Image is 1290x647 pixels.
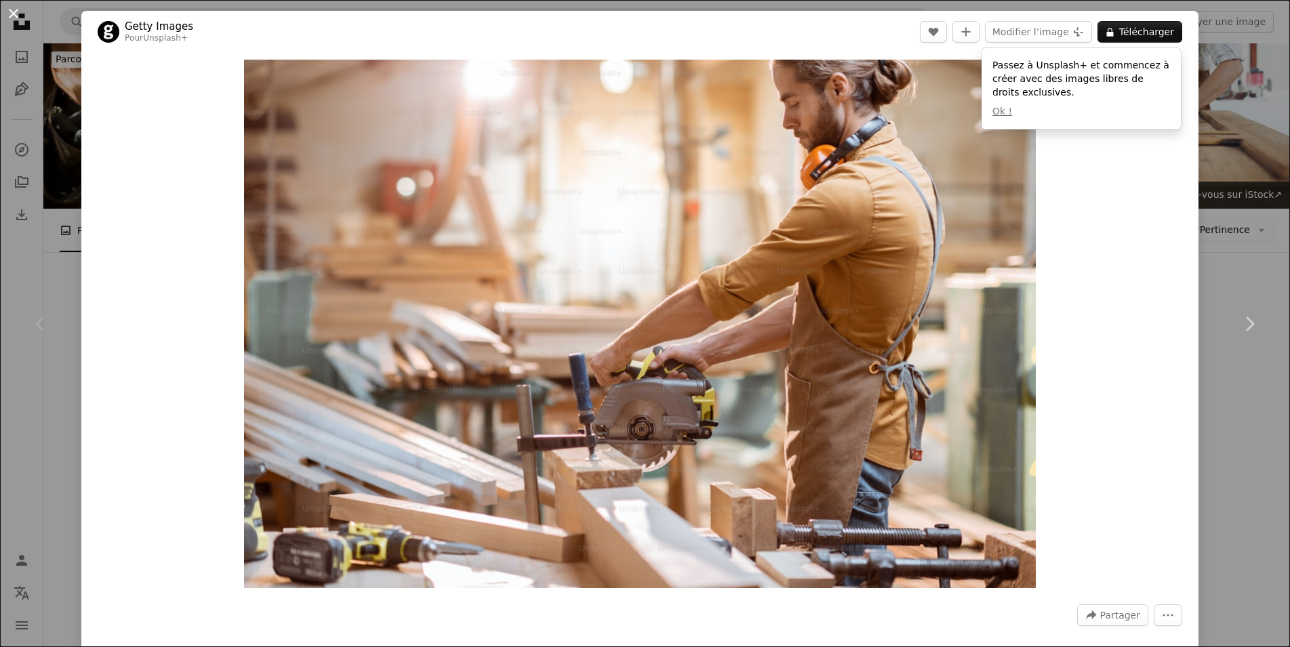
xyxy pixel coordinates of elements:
button: J’aime [920,21,947,43]
button: Zoom sur cette image [244,60,1036,588]
button: Partager cette image [1077,604,1148,626]
span: Partager [1100,605,1140,625]
img: Accéder au profil de Getty Images [98,21,119,43]
div: Passez à Unsplash+ et commencez à créer avec des images libres de droits exclusives. [982,48,1181,129]
a: Getty Images [125,20,193,33]
button: Ok ! [992,105,1012,119]
button: Ajouter à la collection [952,21,980,43]
button: Télécharger [1097,21,1182,43]
button: Plus d’actions [1154,604,1182,626]
img: Charpentier sciant des barres de bois avec une scie électrique sans fil dans l’atelier de menuiserie [244,60,1036,588]
a: Suivant [1209,259,1290,389]
button: Modifier l’image [985,21,1092,43]
div: Pour [125,33,193,44]
a: Unsplash+ [143,33,188,43]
